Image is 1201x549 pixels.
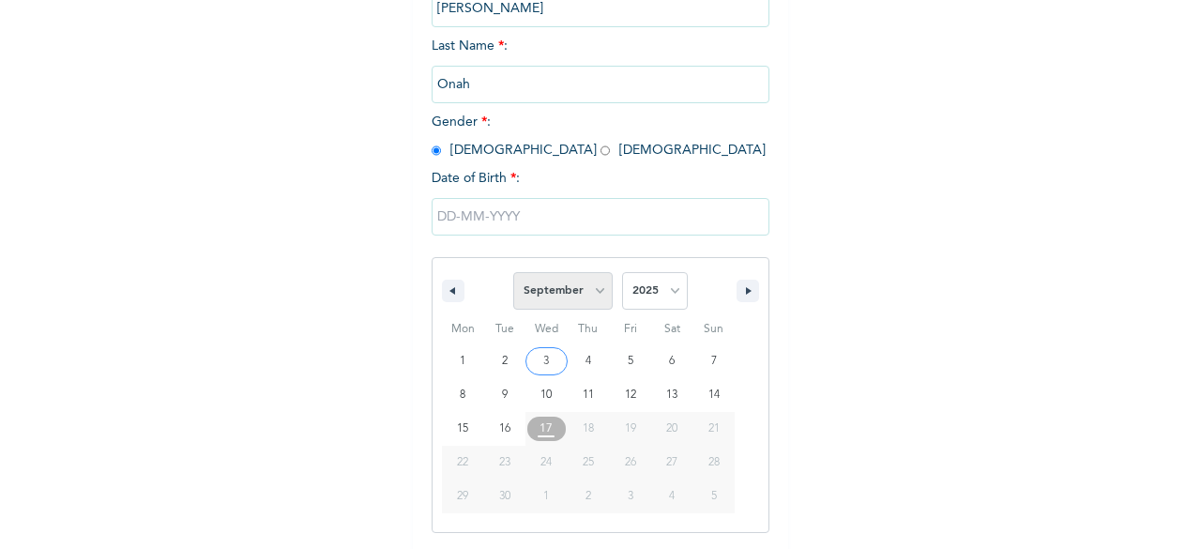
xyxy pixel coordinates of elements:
span: 14 [708,378,720,412]
span: 18 [583,412,594,446]
button: 21 [692,412,735,446]
span: Gender : [DEMOGRAPHIC_DATA] [DEMOGRAPHIC_DATA] [432,115,766,157]
span: 12 [625,378,636,412]
span: Sat [651,314,693,344]
span: 3 [543,344,549,378]
span: 19 [625,412,636,446]
input: DD-MM-YYYY [432,198,769,236]
button: 25 [568,446,610,480]
span: Sun [692,314,735,344]
span: 6 [669,344,675,378]
button: 13 [651,378,693,412]
span: 4 [585,344,591,378]
button: 27 [651,446,693,480]
span: 9 [502,378,508,412]
button: 17 [525,412,568,446]
span: 5 [628,344,633,378]
span: Date of Birth : [432,169,520,189]
button: 26 [609,446,651,480]
button: 16 [484,412,526,446]
span: 15 [457,412,468,446]
button: 1 [442,344,484,378]
button: 28 [692,446,735,480]
span: Mon [442,314,484,344]
button: 9 [484,378,526,412]
span: 11 [583,378,594,412]
span: Thu [568,314,610,344]
span: 1 [460,344,465,378]
span: 7 [711,344,717,378]
input: Enter your last name [432,66,769,103]
button: 15 [442,412,484,446]
span: 24 [540,446,552,480]
span: 30 [499,480,510,513]
span: 16 [499,412,510,446]
button: 30 [484,480,526,513]
span: 8 [460,378,465,412]
button: 4 [568,344,610,378]
span: 29 [457,480,468,513]
span: 26 [625,446,636,480]
span: 25 [583,446,594,480]
button: 29 [442,480,484,513]
button: 10 [525,378,568,412]
span: 21 [708,412,720,446]
span: Wed [525,314,568,344]
span: 23 [499,446,510,480]
button: 18 [568,412,610,446]
span: 2 [502,344,508,378]
button: 8 [442,378,484,412]
button: 11 [568,378,610,412]
span: 20 [666,412,677,446]
button: 12 [609,378,651,412]
button: 19 [609,412,651,446]
span: Tue [484,314,526,344]
button: 7 [692,344,735,378]
button: 6 [651,344,693,378]
span: Last Name : [432,39,769,91]
span: Fri [609,314,651,344]
span: 27 [666,446,677,480]
button: 3 [525,344,568,378]
span: 13 [666,378,677,412]
span: 17 [540,412,553,446]
button: 20 [651,412,693,446]
button: 23 [484,446,526,480]
span: 28 [708,446,720,480]
button: 14 [692,378,735,412]
span: 10 [540,378,552,412]
button: 2 [484,344,526,378]
button: 22 [442,446,484,480]
button: 5 [609,344,651,378]
button: 24 [525,446,568,480]
span: 22 [457,446,468,480]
